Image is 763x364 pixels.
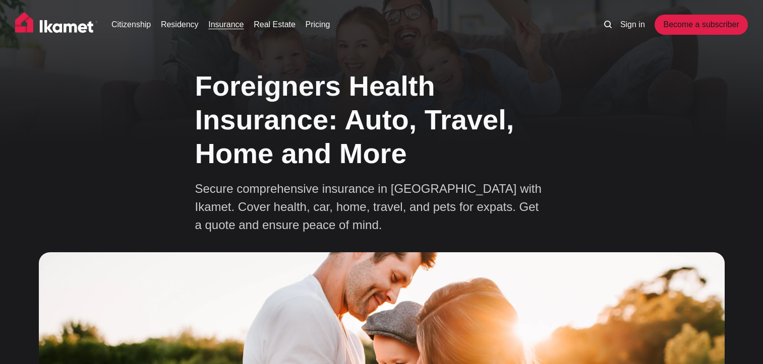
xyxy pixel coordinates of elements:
img: Ikamet home [15,12,98,37]
a: Pricing [306,19,330,31]
p: Secure comprehensive insurance in [GEOGRAPHIC_DATA] with Ikamet. Cover health, car, home, travel,... [195,180,548,234]
a: Become a subscriber [655,15,747,35]
a: Real Estate [254,19,296,31]
a: Residency [161,19,199,31]
a: Insurance [208,19,244,31]
h1: Foreigners Health Insurance: Auto, Travel, Home and More [195,69,568,171]
a: Sign in [620,19,645,31]
a: Citizenship [111,19,151,31]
